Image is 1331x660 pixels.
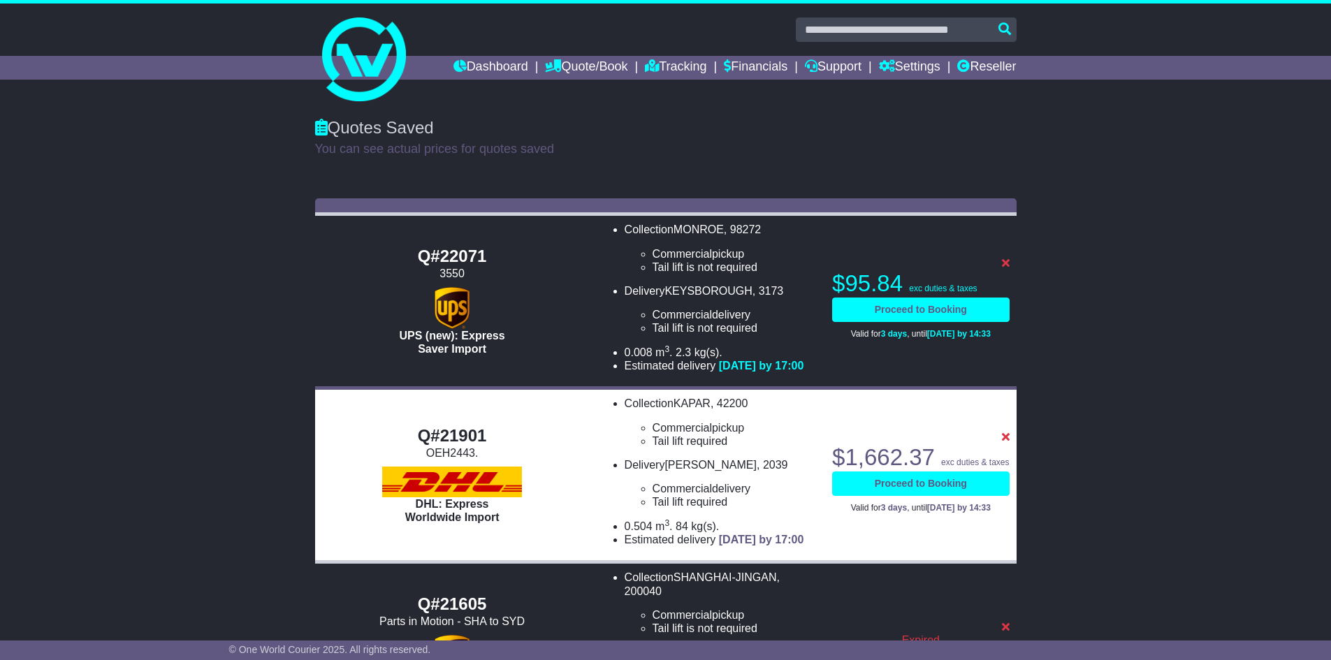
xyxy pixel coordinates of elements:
span: © One World Courier 2025. All rights reserved. [229,644,431,655]
span: , 2039 [757,459,787,471]
a: Proceed to Booking [832,471,1009,496]
span: SHANGHAI-JINGAN [674,571,777,583]
span: exc duties & taxes [909,284,977,293]
span: , 98272 [724,223,761,235]
div: Parts in Motion - SHA to SYD [322,615,583,628]
li: Collection [625,223,819,274]
li: Tail lift required [653,434,819,448]
li: Delivery [625,284,819,335]
span: , 3173 [752,285,783,297]
span: , 200040 [625,571,780,596]
span: kg(s). [694,346,722,358]
span: 2.3 [676,346,691,358]
sup: 3 [664,518,669,528]
span: 1,662.37 [845,444,934,470]
span: kg(s). [691,520,719,532]
li: Tail lift is not required [653,261,819,274]
span: [DATE] by 14:33 [927,503,991,513]
li: Estimated delivery [625,359,819,372]
a: Proceed to Booking [832,298,1009,322]
li: Tail lift is not required [653,622,819,635]
span: 3 days [881,329,907,339]
span: [DATE] by 17:00 [719,360,804,372]
li: Collection [625,571,819,635]
span: 84 [676,520,688,532]
div: Q#21605 [322,594,583,615]
span: Commercial [653,422,712,434]
span: , 42200 [711,397,748,409]
div: Expired [832,633,1009,647]
li: Delivery [625,458,819,509]
li: pickup [653,247,819,261]
span: 0.008 [625,346,653,358]
span: Commercial [653,483,712,494]
span: DHL: Express Worldwide Import [405,498,500,523]
span: [DATE] by 17:00 [719,534,804,545]
li: delivery [653,308,819,321]
li: Tail lift required [653,495,819,508]
li: Estimated delivery [625,533,819,546]
a: Settings [879,56,940,80]
a: Reseller [957,56,1016,80]
span: $ [832,444,935,470]
span: 3 days [881,503,907,513]
a: Tracking [645,56,706,80]
span: [PERSON_NAME] [664,459,757,471]
li: Collection [625,397,819,448]
p: Valid for , until [832,329,1009,339]
span: Commercial [653,309,712,321]
span: m . [655,520,672,532]
a: Financials [724,56,787,80]
div: Q#22071 [322,247,583,267]
p: You can see actual prices for quotes saved [315,142,1017,157]
sup: 3 [664,344,669,354]
span: [DATE] by 14:33 [927,329,991,339]
span: 95.84 [845,270,903,296]
div: Q#21901 [322,426,583,446]
a: Support [805,56,861,80]
p: Valid for , until [832,503,1009,513]
img: UPS (new): Express Saver Import [435,287,470,329]
li: pickup [653,421,819,434]
span: KAPAR [674,397,711,409]
a: Quote/Book [545,56,627,80]
span: m . [655,346,672,358]
li: Tail lift is not required [653,321,819,335]
a: Dashboard [453,56,528,80]
span: UPS (new): Express Saver Import [399,330,504,355]
span: $ [832,270,903,296]
span: 0.504 [625,520,653,532]
li: delivery [653,482,819,495]
li: pickup [653,608,819,622]
span: Commercial [653,609,712,621]
span: MONROE [674,223,724,235]
img: DHL: Express Worldwide Import [382,467,522,497]
div: OEH2443. [322,446,583,460]
span: KEYSBOROUGH [664,285,752,297]
span: Commercial [653,248,712,260]
div: 3550 [322,267,583,280]
div: Quotes Saved [315,118,1017,138]
span: exc duties & taxes [941,457,1009,467]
